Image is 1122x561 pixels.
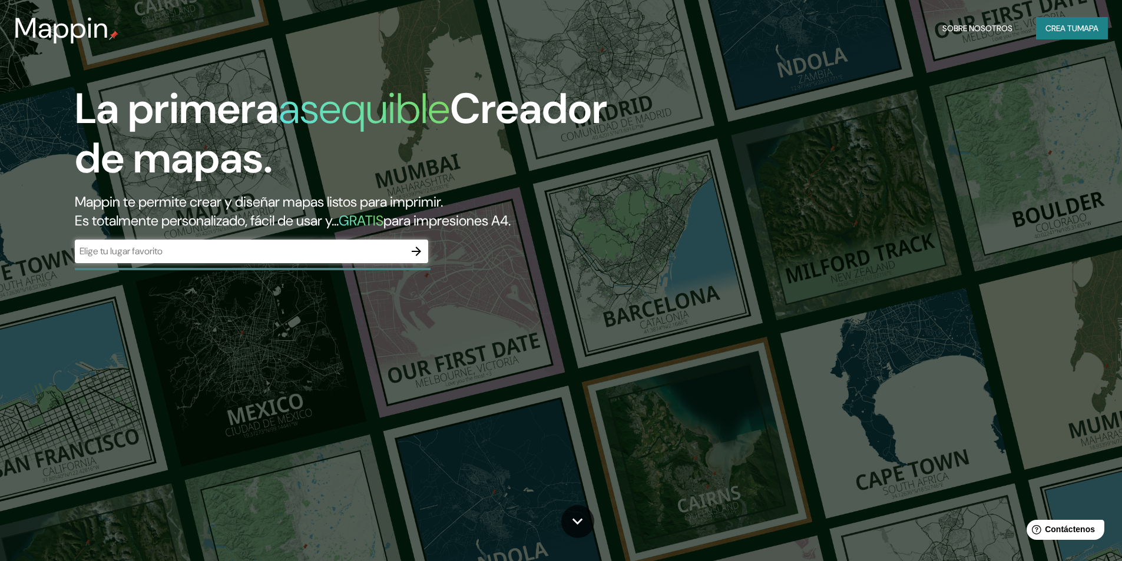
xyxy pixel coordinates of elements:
font: La primera [75,81,279,136]
img: pin de mapeo [109,31,118,40]
font: Sobre nosotros [942,23,1012,34]
font: Creador de mapas. [75,81,607,185]
button: Sobre nosotros [938,17,1017,39]
font: para impresiones A4. [383,211,511,230]
font: Mappin [14,9,109,47]
font: Es totalmente personalizado, fácil de usar y... [75,211,339,230]
iframe: Lanzador de widgets de ayuda [1017,515,1109,548]
font: mapa [1077,23,1098,34]
button: Crea tumapa [1036,17,1108,39]
font: Crea tu [1045,23,1077,34]
font: GRATIS [339,211,383,230]
font: asequible [279,81,450,136]
input: Elige tu lugar favorito [75,244,405,258]
font: Mappin te permite crear y diseñar mapas listos para imprimir. [75,192,443,211]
